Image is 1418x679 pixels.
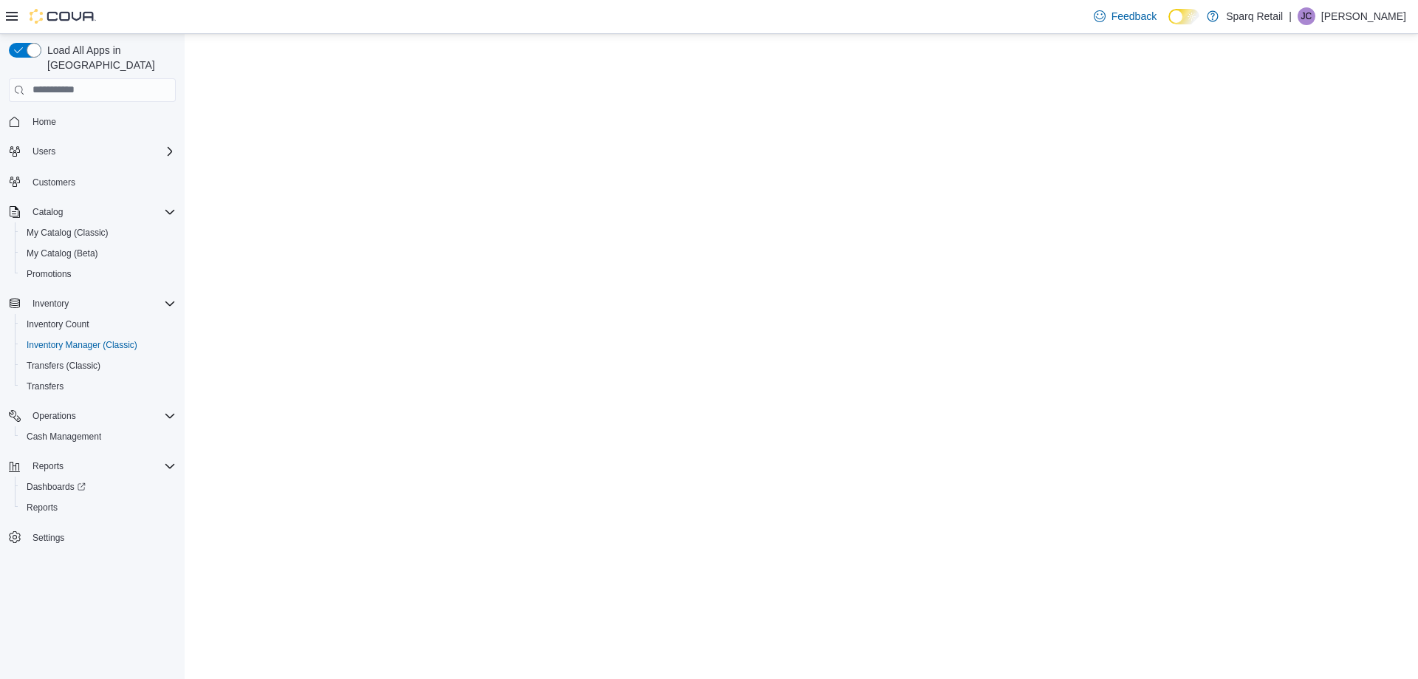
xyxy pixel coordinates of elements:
button: Operations [27,407,82,425]
span: Feedback [1112,9,1157,24]
button: My Catalog (Beta) [15,243,182,264]
span: Inventory Manager (Classic) [27,339,137,351]
button: Customers [3,171,182,192]
button: Settings [3,527,182,548]
a: Transfers [21,378,69,395]
span: Dashboards [27,481,86,493]
span: Inventory Count [21,315,176,333]
a: Dashboards [15,477,182,497]
button: Reports [27,457,69,475]
a: Inventory Manager (Classic) [21,336,143,354]
span: Inventory [27,295,176,313]
a: Cash Management [21,428,107,446]
button: Catalog [27,203,69,221]
span: My Catalog (Classic) [21,224,176,242]
button: My Catalog (Classic) [15,222,182,243]
button: Cash Management [15,426,182,447]
button: Inventory Count [15,314,182,335]
span: Cash Management [27,431,101,443]
span: Home [27,112,176,131]
span: Promotions [27,268,72,280]
nav: Complex example [9,105,176,587]
span: Reports [32,460,64,472]
span: Settings [32,532,64,544]
p: | [1289,7,1292,25]
a: Transfers (Classic) [21,357,106,375]
button: Operations [3,406,182,426]
span: My Catalog (Beta) [27,248,98,259]
p: Sparq Retail [1226,7,1283,25]
button: Inventory [3,293,182,314]
span: Operations [32,410,76,422]
span: Users [27,143,176,160]
button: Reports [3,456,182,477]
span: Transfers [27,381,64,392]
button: Transfers [15,376,182,397]
span: Transfers [21,378,176,395]
button: Inventory Manager (Classic) [15,335,182,355]
span: Reports [21,499,176,516]
span: Home [32,116,56,128]
span: Transfers (Classic) [27,360,100,372]
a: Reports [21,499,64,516]
span: My Catalog (Beta) [21,245,176,262]
button: Catalog [3,202,182,222]
button: Home [3,111,182,132]
span: Catalog [27,203,176,221]
span: Settings [27,528,176,547]
a: My Catalog (Beta) [21,245,104,262]
div: Jordan Cooper [1298,7,1315,25]
button: Inventory [27,295,75,313]
span: My Catalog (Classic) [27,227,109,239]
a: My Catalog (Classic) [21,224,114,242]
span: Transfers (Classic) [21,357,176,375]
a: Settings [27,529,70,547]
a: Home [27,113,62,131]
span: JC [1301,7,1312,25]
button: Users [27,143,61,160]
span: Catalog [32,206,63,218]
img: Cova [30,9,96,24]
button: Reports [15,497,182,518]
button: Transfers (Classic) [15,355,182,376]
a: Promotions [21,265,78,283]
span: Reports [27,457,176,475]
a: Inventory Count [21,315,95,333]
span: Operations [27,407,176,425]
span: Inventory Manager (Classic) [21,336,176,354]
span: Reports [27,502,58,513]
a: Feedback [1088,1,1162,31]
span: Cash Management [21,428,176,446]
p: [PERSON_NAME] [1321,7,1406,25]
span: Customers [32,177,75,188]
span: Dark Mode [1168,24,1169,25]
a: Dashboards [21,478,92,496]
span: Customers [27,172,176,191]
a: Customers [27,174,81,191]
input: Dark Mode [1168,9,1199,24]
span: Users [32,146,55,157]
span: Inventory [32,298,69,310]
span: Dashboards [21,478,176,496]
span: Promotions [21,265,176,283]
span: Load All Apps in [GEOGRAPHIC_DATA] [41,43,176,72]
span: Inventory Count [27,318,89,330]
button: Users [3,141,182,162]
button: Promotions [15,264,182,284]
